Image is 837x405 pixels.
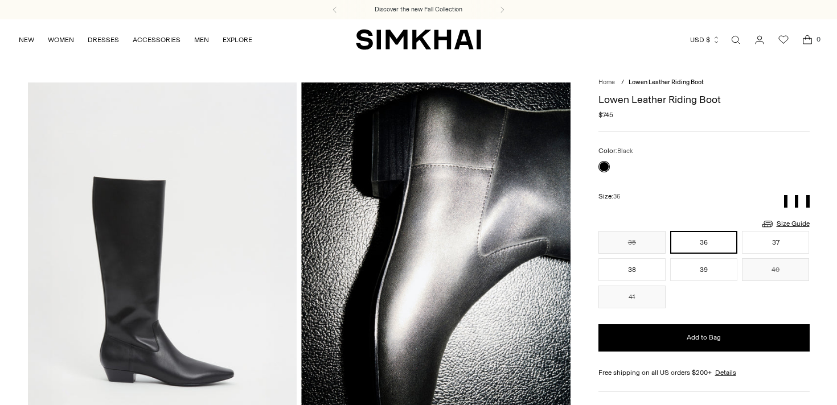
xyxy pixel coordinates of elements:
[598,258,666,281] button: 38
[761,217,810,231] a: Size Guide
[742,231,809,254] button: 37
[19,27,34,52] a: NEW
[742,258,809,281] button: 40
[617,147,633,155] span: Black
[598,324,810,352] button: Add to Bag
[687,333,721,342] span: Add to Bag
[772,28,795,51] a: Wishlist
[598,146,633,156] label: Color:
[48,27,74,52] a: WOMEN
[223,27,252,52] a: EXPLORE
[598,78,810,88] nav: breadcrumbs
[598,94,810,105] h1: Lowen Leather Riding Boot
[629,78,704,86] span: Lowen Leather Riding Boot
[813,34,823,44] span: 0
[670,231,737,254] button: 36
[748,28,771,51] a: Go to the account page
[133,27,180,52] a: ACCESSORIES
[598,367,810,378] div: Free shipping on all US orders $200+
[613,193,620,200] span: 36
[598,191,620,202] label: Size:
[598,110,613,120] span: $745
[690,27,720,52] button: USD $
[356,28,481,51] a: SIMKHAI
[796,28,819,51] a: Open cart modal
[598,78,615,86] a: Home
[598,286,666,308] button: 41
[375,5,462,14] a: Discover the new Fall Collection
[715,367,736,378] a: Details
[724,28,747,51] a: Open search modal
[621,78,624,88] div: /
[598,231,666,254] button: 35
[194,27,209,52] a: MEN
[670,258,737,281] button: 39
[88,27,119,52] a: DRESSES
